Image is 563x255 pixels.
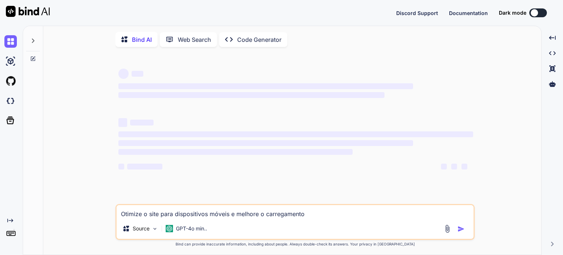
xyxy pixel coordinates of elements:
[4,95,17,107] img: darkCloudIdeIcon
[118,131,473,137] span: ‌
[449,10,488,16] span: Documentation
[449,9,488,17] button: Documentation
[118,149,353,155] span: ‌
[132,71,143,77] span: ‌
[6,6,50,17] img: Bind AI
[499,9,526,17] span: Dark mode
[461,164,467,170] span: ‌
[118,118,127,127] span: ‌
[118,92,384,98] span: ‌
[237,35,281,44] p: Code Generator
[166,225,173,232] img: GPT-4o mini
[118,164,124,170] span: ‌
[130,120,154,125] span: ‌
[4,55,17,68] img: ai-studio
[152,226,158,232] img: Pick Models
[396,9,438,17] button: Discord Support
[4,75,17,87] img: githubLight
[133,225,150,232] p: Source
[118,83,413,89] span: ‌
[117,205,474,218] textarea: Otimize o site para dispositivos móveis e melhore o carregamento
[4,35,17,48] img: chat
[127,164,162,170] span: ‌
[178,35,211,44] p: Web Search
[443,225,452,233] img: attachment
[457,225,465,233] img: icon
[176,225,207,232] p: GPT-4o min..
[118,140,413,146] span: ‌
[451,164,457,170] span: ‌
[132,35,152,44] p: Bind AI
[118,69,129,79] span: ‌
[441,164,447,170] span: ‌
[115,241,475,247] p: Bind can provide inaccurate information, including about people. Always double-check its answers....
[396,10,438,16] span: Discord Support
